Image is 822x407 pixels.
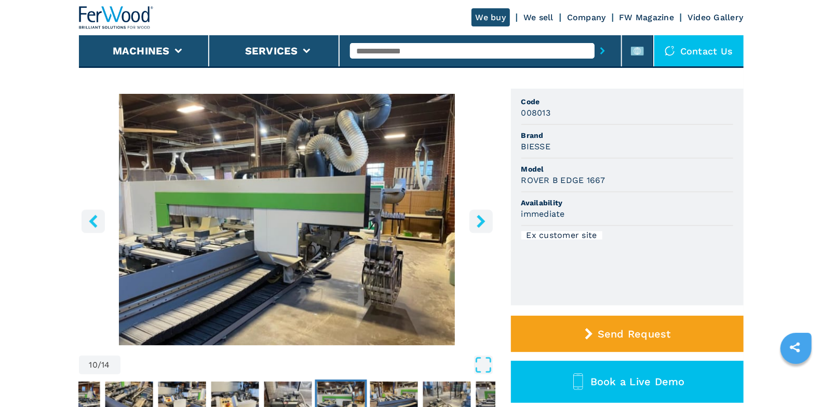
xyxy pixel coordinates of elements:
img: Contact us [665,46,675,56]
h3: immediate [521,208,565,220]
img: Ferwood [79,6,154,29]
button: submit-button [595,39,611,63]
button: Machines [113,45,170,57]
span: 14 [101,361,110,369]
span: / [98,361,101,369]
span: Availability [521,198,733,208]
h3: ROVER B EDGE 1667 [521,174,605,186]
span: Book a Live Demo [590,375,685,388]
button: Send Request [511,316,744,352]
a: We buy [471,8,510,26]
span: Model [521,164,733,174]
span: Send Request [598,328,671,340]
a: sharethis [782,334,808,360]
button: right-button [469,209,493,233]
div: Ex customer site [521,231,602,240]
div: Contact us [654,35,744,66]
a: Company [567,12,606,22]
h3: 008013 [521,107,551,119]
iframe: Chat [778,360,814,399]
span: Code [521,96,733,107]
button: left-button [82,209,105,233]
a: FW Magazine [619,12,675,22]
a: Video Gallery [688,12,743,22]
a: We sell [523,12,554,22]
div: Go to Slide 10 [79,94,495,345]
button: Book a Live Demo [511,361,744,403]
button: Open Fullscreen [123,356,493,374]
span: Brand [521,130,733,141]
span: 10 [89,361,98,369]
img: CNC Machine Centres For Routing, Drilling And Edgebanding. BIESSE ROVER B EDGE 1667 [79,94,495,345]
button: Services [245,45,298,57]
h3: BIESSE [521,141,551,152]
